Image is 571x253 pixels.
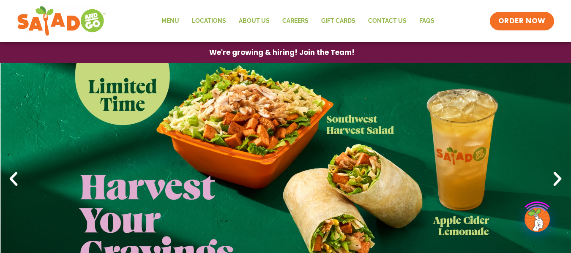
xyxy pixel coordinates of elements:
[315,11,362,31] a: GIFT CARDS
[498,16,546,26] span: ORDER NOW
[197,43,367,63] a: We're growing & hiring! Join the Team!
[17,4,106,38] img: new-SAG-logo-768×292
[362,11,413,31] a: Contact Us
[209,49,355,56] span: We're growing & hiring! Join the Team!
[4,170,23,188] div: Previous slide
[186,11,232,31] a: Locations
[232,11,276,31] a: About Us
[155,11,186,31] a: Menu
[413,11,441,31] a: FAQs
[490,12,554,30] a: ORDER NOW
[155,11,441,31] nav: Menu
[276,11,315,31] a: Careers
[548,170,567,188] div: Next slide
